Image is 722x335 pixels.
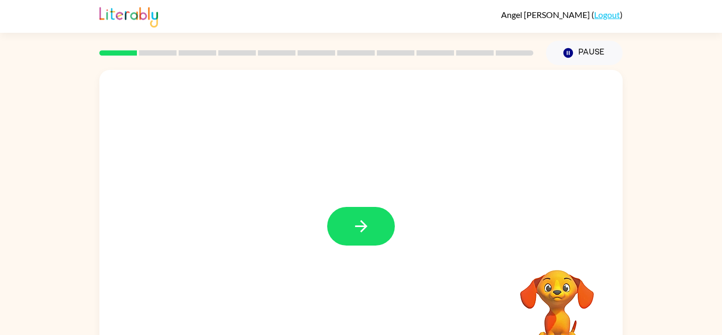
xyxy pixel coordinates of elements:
[546,41,623,65] button: Pause
[501,10,623,20] div: ( )
[99,4,158,28] img: Literably
[501,10,591,20] span: Angel [PERSON_NAME]
[594,10,620,20] a: Logout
